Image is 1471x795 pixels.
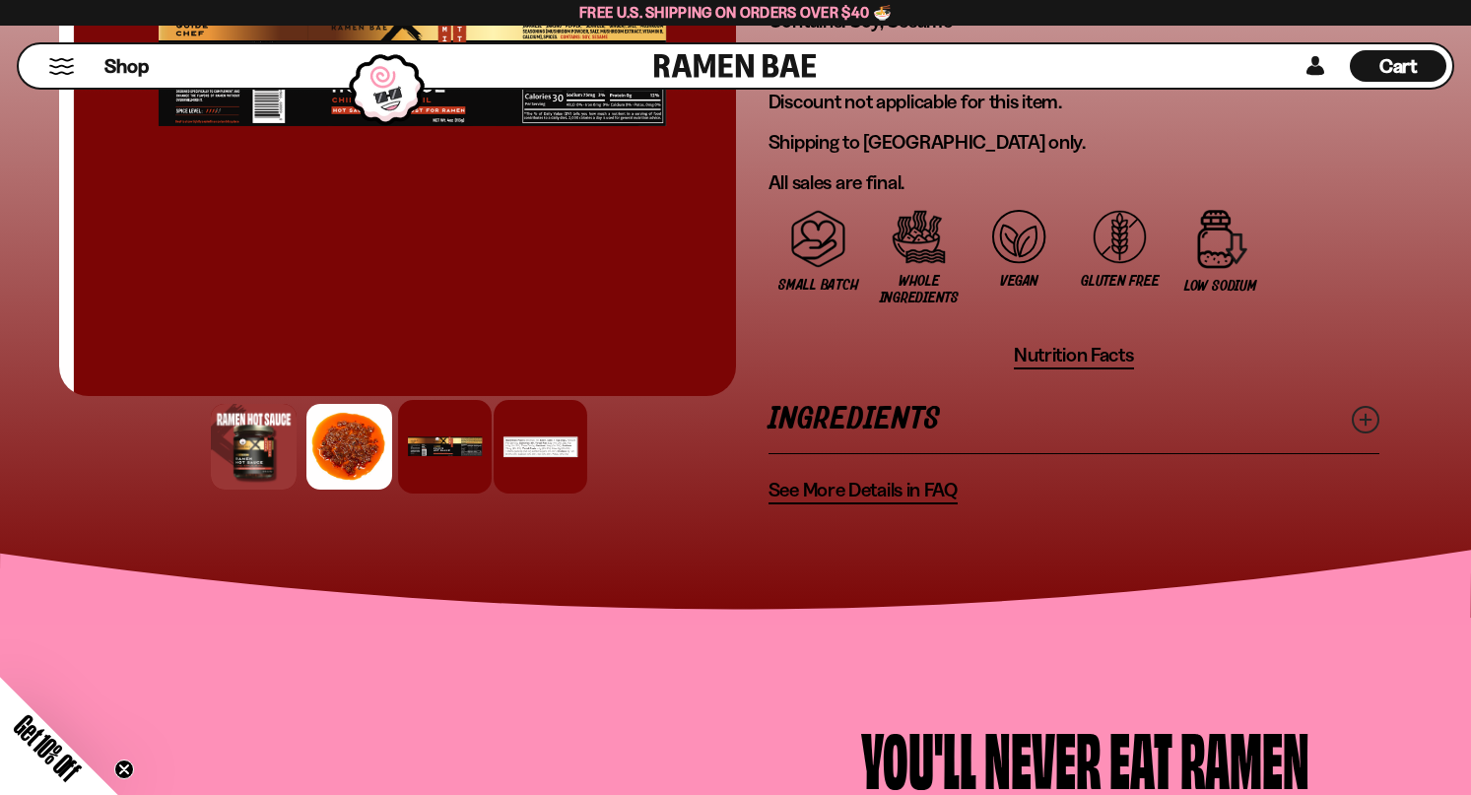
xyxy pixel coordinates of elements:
[1184,278,1257,295] span: Low Sodium
[9,709,86,786] span: Get 10% Off
[1379,54,1418,78] span: Cart
[1014,343,1134,367] span: Nutrition Facts
[104,53,149,80] span: Shop
[769,478,958,504] a: See More Details in FAQ
[104,50,149,82] a: Shop
[769,478,958,502] span: See More Details in FAQ
[769,170,1379,195] p: All sales are final.
[769,130,1086,154] span: Shipping to [GEOGRAPHIC_DATA] only.
[861,721,976,795] div: You'll
[1180,721,1309,795] div: Ramen
[984,721,1102,795] div: Never
[769,385,1379,453] a: Ingredients
[879,273,960,306] span: Whole Ingredients
[778,277,858,294] span: Small Batch
[1109,721,1172,795] div: Eat
[1000,273,1038,290] span: Vegan
[114,760,134,779] button: Close teaser
[579,3,892,22] span: Free U.S. Shipping on Orders over $40 🍜
[1081,273,1159,290] span: Gluten Free
[1014,343,1134,369] button: Nutrition Facts
[1350,44,1446,88] a: Cart
[48,58,75,75] button: Mobile Menu Trigger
